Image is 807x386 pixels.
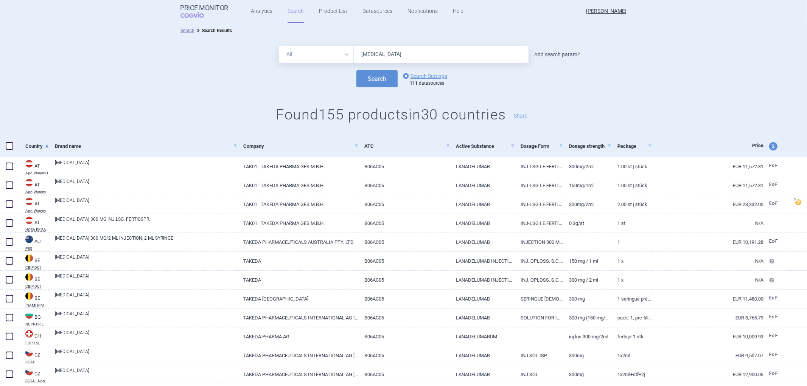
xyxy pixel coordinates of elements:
[515,233,563,251] a: INJECTION 300 MG IN 2 ML SINGLE USE PRE-FILLED SYRINGE
[25,368,33,375] img: Czech Republic
[612,214,652,233] a: 1 St
[652,290,763,308] a: EUR 11,480.00
[20,216,49,232] a: ATATHOSV EK BASIC
[238,157,359,176] a: TAK01 | TAKEDA PHARMA GES.M.B.H.
[612,271,652,289] a: 1 x
[238,233,359,251] a: TAKEDA PHARMACEUTICALS AUSTRALIA PTY. LTD.
[180,27,194,34] li: Search
[563,308,612,327] a: 300 mg (150 mg/ml - 2 ml), -
[25,273,33,281] img: Belgium
[612,365,652,384] a: 1X2ML+STŘ+2J
[194,27,232,34] li: Search Results
[25,322,49,326] abbr: NCPR PRIL — National Council on Prices and Reimbursement of Medicinal Products, Bulgaria. Registe...
[534,52,580,57] a: Add search param?
[763,312,791,323] a: Ex-F
[515,365,563,384] a: INJ SOL
[180,28,194,33] a: Search
[652,233,763,251] a: EUR 10,191.28
[359,346,450,365] a: B06AC05
[763,198,791,209] a: Ex-F
[769,314,778,319] span: Ex-factory price
[515,214,563,233] a: INJ-LSG I.E.FERTIGSPRITZE
[769,239,778,244] span: Ex-factory price
[410,81,418,86] strong: 111
[612,157,652,176] a: 1.00 ST | Stück
[25,349,33,357] img: Czech Republic
[180,4,229,19] a: Price MonitorCOGVIO
[769,182,778,187] span: Ex-factory price
[450,214,515,233] a: LANADELUMAB
[652,327,763,346] a: EUR 10,009.93
[20,197,49,213] a: ATATApo-Warenv.III
[450,233,515,251] a: LANADELUMAB
[450,327,515,346] a: LANADELUMABUM
[238,195,359,214] a: TAK01 | TAKEDA PHARMA GES.M.B.H.
[25,360,49,364] abbr: SCAU — List of reimbursed medicinal products published by the State Institute for Drug Control, C...
[238,176,359,195] a: TAK01 | TAKEDA PHARMA GES.M.B.H.
[25,285,49,288] abbr: CBIP DCI — Belgian Center for Pharmacotherapeutic Information (CBIP)
[20,254,49,270] a: BEBECBIP DCI
[515,157,563,176] a: INJ-LSG I.E.FERTIGSPRITZE
[238,290,359,308] a: TAKEDA [GEOGRAPHIC_DATA]
[359,308,450,327] a: B06AC05
[238,252,359,270] a: TAKEDA
[55,254,238,267] a: [MEDICAL_DATA]
[25,137,49,155] a: Country
[563,157,612,176] a: 300MG/2ML
[652,195,763,214] a: EUR 28,332.00
[652,176,763,195] a: EUR 11,572.31
[612,327,652,346] a: Fertspr 1 Stk
[652,214,763,233] a: N/A
[25,304,49,307] abbr: INAMI RPS — National Institute for Health Disability Insurance, Belgium. Programme web - Médicame...
[450,365,515,384] a: LANADELUMAB
[763,330,791,342] a: Ex-F
[20,159,49,175] a: ATATApo-Warenv.I
[612,290,652,308] a: 1 seringue préremplie 2 mL solution injectable, 150 mg/mL
[55,291,238,305] a: [MEDICAL_DATA]
[763,293,791,304] a: Ex-F
[612,346,652,365] a: 1X2ML
[563,176,612,195] a: 150MG/1ML
[25,254,33,262] img: Belgium
[356,70,398,87] button: Search
[563,327,612,346] a: Inj Lös 300 mg/2ml
[359,252,450,270] a: B06AC05
[238,214,359,233] a: TAK01 | TAKEDA PHARMA GES.M.B.H.
[25,171,49,175] abbr: Apo-Warenv.I — Apothekerverlag Warenverzeichnis. Online database developed by the Österreichische...
[401,71,447,81] a: Search Settings
[25,341,49,345] abbr: FOPH SL — List of medical products provided by Swiss Federal Office of Public Health (FOPH).
[55,197,238,211] a: [MEDICAL_DATA]
[450,252,515,270] a: LANADELUMAB INJECTIE 150 MG / 1 ML
[763,349,791,361] a: Ex-F
[55,348,238,362] a: [MEDICAL_DATA]
[25,236,33,243] img: Australia
[450,157,515,176] a: LANADELUMAB
[238,308,359,327] a: TAKEDA PHARMACEUTICALS INTERNATIONAL AG IRELAND BRANCH, [GEOGRAPHIC_DATA]
[792,198,797,202] span: ?
[25,228,49,232] abbr: HOSV EK BASIC — Erstattungskodex published by Hauptverband der österreichischen Sozialversicherun...
[515,308,563,327] a: SOLUTION FOR INJECTION
[450,290,515,308] a: LANADELUMAB
[652,365,763,384] a: EUR 12,900.06
[456,137,515,155] a: Active Substance
[450,308,515,327] a: LANADELUMAB
[769,295,778,301] span: Ex-factory price
[612,308,652,327] a: Pack: 1, Pre-filled syringe
[769,163,778,168] span: Ex-factory price
[20,178,49,194] a: ATATApo-Warenv.III
[612,252,652,270] a: 1 x
[25,190,49,194] abbr: Apo-Warenv.III — Apothekerverlag Warenverzeichnis. Online database developed by the Österreichisc...
[25,217,33,224] img: Austria
[652,308,763,327] a: EUR 8,765.79
[55,310,238,324] a: [MEDICAL_DATA]
[769,333,778,338] span: Ex-factory price
[769,201,778,206] span: Ex-factory price
[20,329,49,345] a: CHCHFOPH SL
[55,137,238,155] a: Brand name
[25,179,33,186] img: Austria
[617,137,652,155] a: Package
[763,368,791,380] a: Ex-F
[359,176,450,195] a: B06AC05
[652,157,763,176] a: EUR 11,572.31
[652,271,763,289] a: N/A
